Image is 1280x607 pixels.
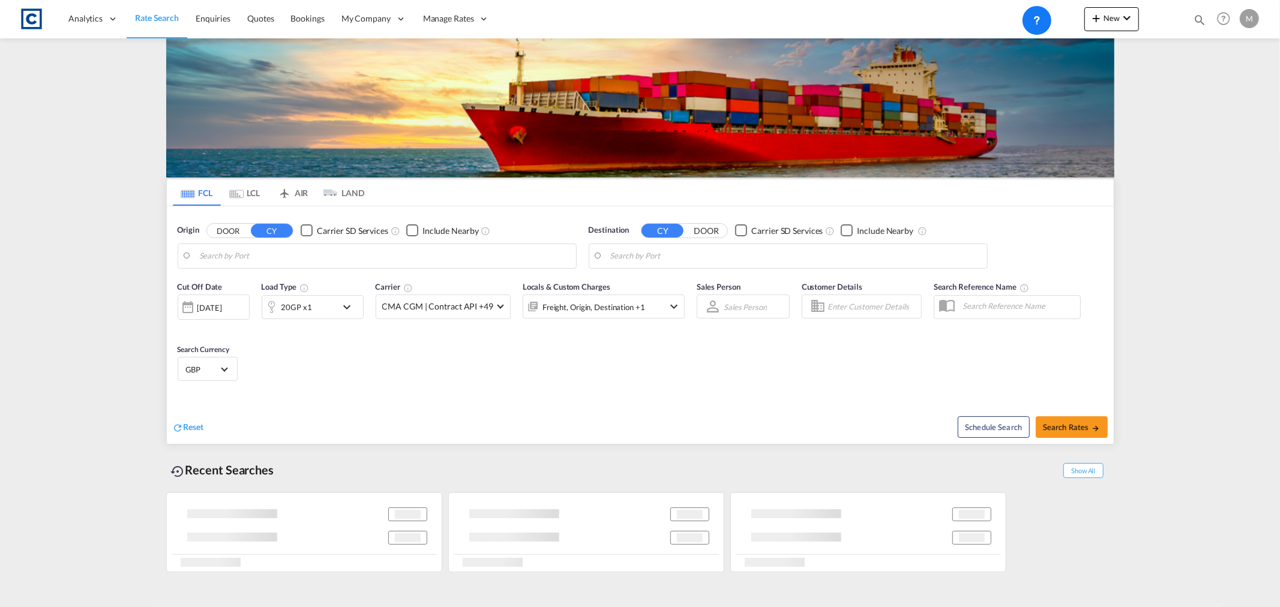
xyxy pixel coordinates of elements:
md-tab-item: LCL [221,179,269,206]
span: Search Currency [178,345,230,354]
button: CY [251,224,293,238]
md-icon: icon-chevron-down [667,299,681,314]
span: Sales Person [697,282,741,292]
div: Carrier SD Services [751,225,823,237]
md-icon: icon-backup-restore [171,464,185,479]
div: [DATE] [178,295,250,320]
img: LCL+%26+FCL+BACKGROUND.png [166,38,1114,178]
md-checkbox: Checkbox No Ink [406,224,479,237]
span: Manage Rates [423,13,474,25]
input: Enter Customer Details [828,298,918,315]
span: Enquiries [196,13,230,23]
div: Origin DOOR CY Checkbox No InkUnchecked: Search for CY (Container Yard) services for all selected... [167,206,1114,444]
button: DOOR [207,224,249,238]
div: Freight Origin Destination Factory Stuffing [542,299,645,315]
span: Help [1213,8,1234,29]
md-tab-item: LAND [317,179,365,206]
div: M [1240,9,1259,28]
span: My Company [341,13,391,25]
md-icon: icon-refresh [173,422,184,433]
span: Rate Search [135,13,179,23]
span: Search Reference Name [934,282,1029,292]
md-checkbox: Checkbox No Ink [735,224,823,237]
md-icon: Unchecked: Search for CY (Container Yard) services for all selected carriers.Checked : Search for... [391,226,400,236]
md-icon: Unchecked: Ignores neighbouring ports when fetching rates.Checked : Includes neighbouring ports w... [481,226,491,236]
span: Bookings [291,13,325,23]
md-pagination-wrapper: Use the left and right arrow keys to navigate between tabs [173,179,365,206]
input: Search by Port [610,247,981,265]
md-icon: icon-information-outline [299,283,309,293]
span: Locals & Custom Charges [523,282,610,292]
span: Reset [184,422,204,432]
div: icon-refreshReset [173,421,204,434]
md-select: Select Currency: £ GBPUnited Kingdom Pound [184,360,231,378]
div: icon-magnify [1193,13,1206,31]
span: Cut Off Date [178,282,223,292]
md-checkbox: Checkbox No Ink [841,224,913,237]
span: Customer Details [802,282,862,292]
span: Load Type [262,282,309,292]
input: Search by Port [199,247,570,265]
md-icon: icon-magnify [1193,13,1206,26]
span: Show All [1063,463,1103,478]
span: Origin [178,224,199,236]
div: Include Nearby [422,225,479,237]
button: CY [642,224,684,238]
md-tab-item: FCL [173,179,221,206]
span: GBP [185,364,219,375]
div: Freight Origin Destination Factory Stuffingicon-chevron-down [523,295,685,318]
md-icon: Your search will be saved by the below given name [1020,283,1029,293]
img: 1fdb9190129311efbfaf67cbb4249bed.jpeg [18,5,45,32]
md-icon: icon-chevron-down [340,300,360,314]
button: Note: By default Schedule search will only considerorigin ports, destination ports and cut off da... [958,416,1030,438]
span: CMA CGM | Contract API +49 [382,301,493,312]
span: Destination [589,224,629,236]
md-icon: Unchecked: Search for CY (Container Yard) services for all selected carriers.Checked : Search for... [825,226,835,236]
div: Help [1213,8,1240,30]
md-icon: icon-arrow-right [1092,424,1100,432]
button: Search Ratesicon-arrow-right [1036,416,1108,438]
div: Carrier SD Services [317,225,388,237]
span: New [1089,13,1134,23]
md-checkbox: Checkbox No Ink [301,224,388,237]
md-select: Sales Person [723,298,768,315]
div: Recent Searches [166,456,279,483]
input: Search Reference Name [957,297,1080,315]
span: Search Rates [1043,422,1101,432]
div: 20GP x1icon-chevron-down [262,295,364,319]
md-icon: Unchecked: Ignores neighbouring ports when fetching rates.Checked : Includes neighbouring ports w... [918,226,927,236]
span: Quotes [247,13,274,23]
md-icon: icon-chevron-down [1120,11,1134,25]
span: Analytics [68,13,103,25]
md-icon: The selected Trucker/Carrierwill be displayed in the rate results If the rates are from another f... [403,283,413,293]
span: Carrier [376,282,413,292]
md-tab-item: AIR [269,179,317,206]
md-icon: icon-plus 400-fg [1089,11,1104,25]
div: 20GP x1 [281,299,312,315]
button: icon-plus 400-fgNewicon-chevron-down [1084,7,1139,31]
md-icon: icon-airplane [277,186,292,195]
div: [DATE] [197,302,222,313]
button: DOOR [685,224,727,238]
div: Include Nearby [857,225,913,237]
md-datepicker: Select [178,318,187,335]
